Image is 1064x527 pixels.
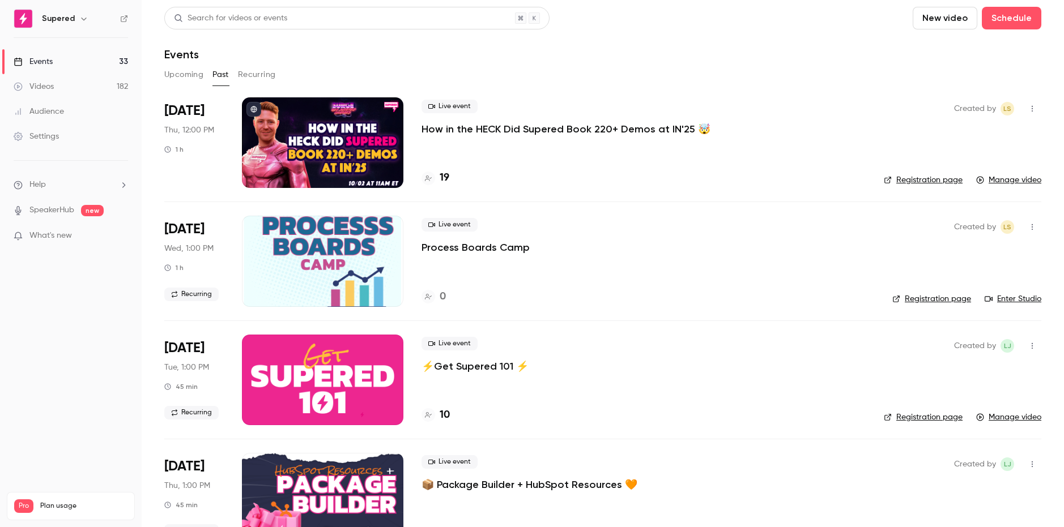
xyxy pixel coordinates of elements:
[164,406,219,419] span: Recurring
[164,216,224,306] div: Oct 1 Wed, 10:00 AM (America/Denver)
[212,66,229,84] button: Past
[422,337,478,350] span: Live event
[913,7,977,29] button: New video
[42,13,75,24] h6: Supered
[164,457,205,475] span: [DATE]
[174,12,287,24] div: Search for videos or events
[440,289,446,305] h4: 0
[422,478,637,491] a: 📦 Package Builder + HubSpot Resources 🧡
[164,48,199,61] h1: Events
[1003,102,1011,115] span: LS
[1004,457,1011,471] span: LJ
[29,204,74,216] a: SpeakerHub
[164,125,214,136] span: Thu, 12:00 PM
[884,174,963,186] a: Registration page
[164,102,205,120] span: [DATE]
[422,170,449,186] a: 19
[422,359,529,373] a: ⚡️Get Supered 101 ⚡️
[422,455,478,469] span: Live event
[440,408,450,423] h4: 10
[29,230,72,242] span: What's new
[29,179,46,191] span: Help
[14,81,54,92] div: Videos
[976,412,1041,423] a: Manage video
[440,170,449,186] h4: 19
[422,100,478,113] span: Live event
[14,10,32,28] img: Supered
[164,243,214,254] span: Wed, 1:00 PM
[1003,220,1011,234] span: LS
[164,288,219,301] span: Recurring
[892,293,971,305] a: Registration page
[1001,457,1014,471] span: Lindsay John
[164,263,184,272] div: 1 h
[164,220,205,238] span: [DATE]
[422,218,478,232] span: Live event
[164,362,209,373] span: Tue, 1:00 PM
[954,339,996,353] span: Created by
[81,205,104,216] span: new
[954,220,996,234] span: Created by
[1001,220,1014,234] span: Lindsey Smith
[14,131,59,142] div: Settings
[14,106,64,117] div: Audience
[954,102,996,115] span: Created by
[164,97,224,188] div: Oct 2 Thu, 9:00 AM (America/Denver)
[976,174,1041,186] a: Manage video
[164,480,210,491] span: Thu, 1:00 PM
[114,231,128,241] iframe: Noticeable Trigger
[422,289,446,305] a: 0
[14,56,53,67] div: Events
[164,66,203,84] button: Upcoming
[985,293,1041,305] a: Enter Studio
[14,179,128,191] li: help-dropdown-opener
[422,408,450,423] a: 10
[164,145,184,154] div: 1 h
[164,335,224,425] div: Sep 30 Tue, 12:00 PM (America/New York)
[982,7,1041,29] button: Schedule
[164,382,198,391] div: 45 min
[164,500,198,509] div: 45 min
[40,502,127,511] span: Plan usage
[14,499,33,513] span: Pro
[954,457,996,471] span: Created by
[164,339,205,357] span: [DATE]
[1001,339,1014,353] span: Lindsay John
[884,412,963,423] a: Registration page
[422,241,530,254] a: Process Boards Camp
[238,66,276,84] button: Recurring
[422,122,710,136] a: How in the HECK Did Supered Book 220+ Demos at IN'25 🤯
[1004,339,1011,353] span: LJ
[1001,102,1014,115] span: Lindsey Smith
